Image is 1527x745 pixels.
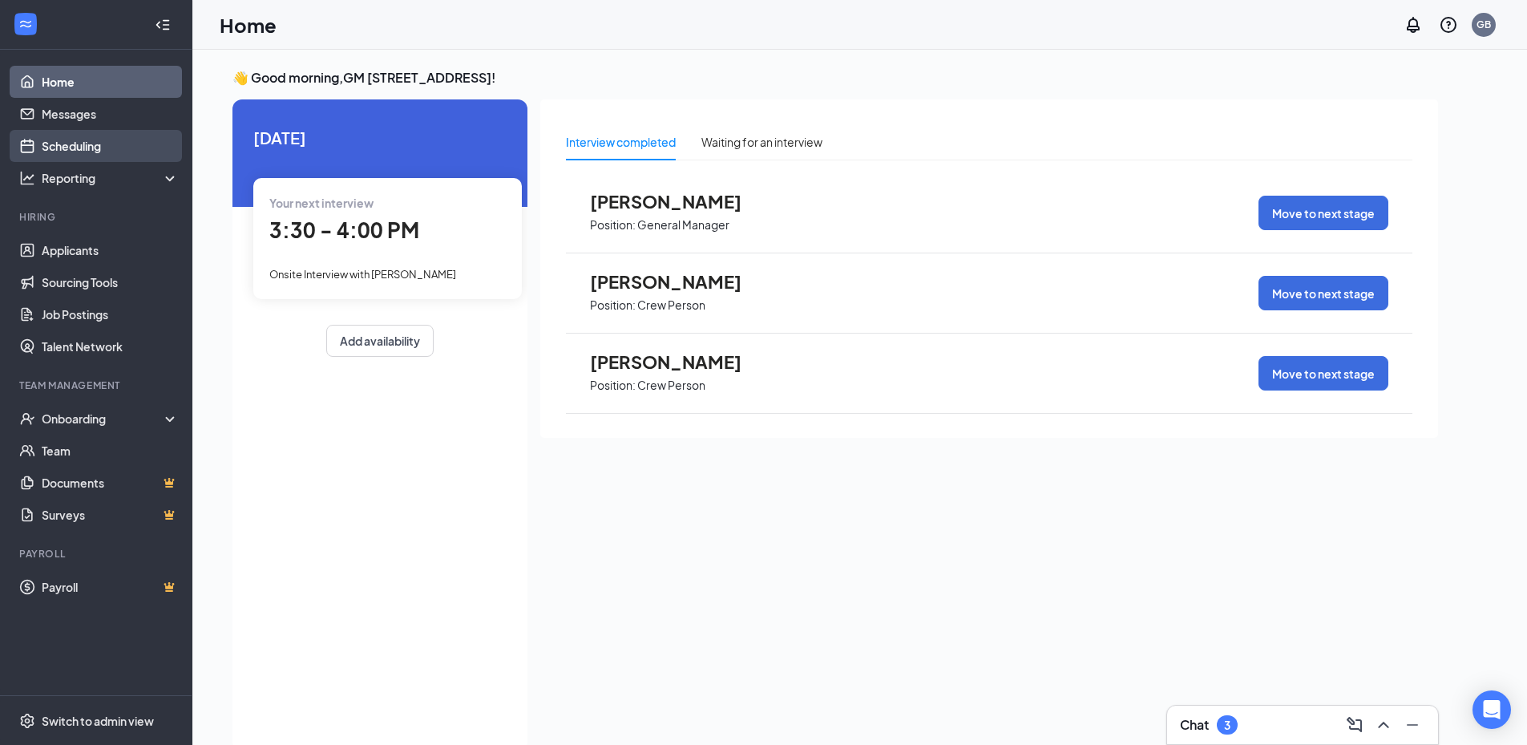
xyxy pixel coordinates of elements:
[42,571,179,603] a: PayrollCrown
[18,16,34,32] svg: WorkstreamLogo
[1404,15,1423,34] svg: Notifications
[1258,196,1388,230] button: Move to next stage
[42,435,179,467] a: Team
[1342,712,1367,738] button: ComposeMessage
[42,170,180,186] div: Reporting
[1345,715,1364,735] svg: ComposeMessage
[42,234,179,266] a: Applicants
[566,133,676,151] div: Interview completed
[1258,276,1388,310] button: Move to next stage
[19,547,176,561] div: Payroll
[19,210,176,224] div: Hiring
[637,298,705,313] p: Crew Person
[42,467,179,499] a: DocumentsCrown
[42,411,165,427] div: Onboarding
[637,217,729,233] p: General Manager
[590,217,636,233] p: Position:
[220,11,277,38] h1: Home
[269,196,374,210] span: Your next interview
[1400,712,1425,738] button: Minimize
[1439,15,1458,34] svg: QuestionInfo
[1472,690,1511,729] div: Open Intercom Messenger
[19,170,35,186] svg: Analysis
[19,713,35,729] svg: Settings
[155,17,171,33] svg: Collapse
[590,271,766,292] span: [PERSON_NAME]
[269,217,419,243] span: 3:30 - 4:00 PM
[269,268,456,281] span: Onsite Interview with [PERSON_NAME]
[42,98,179,130] a: Messages
[590,298,636,313] p: Position:
[42,330,179,362] a: Talent Network
[590,191,766,212] span: [PERSON_NAME]
[1374,715,1393,735] svg: ChevronUp
[590,351,766,372] span: [PERSON_NAME]
[42,499,179,531] a: SurveysCrown
[42,130,179,162] a: Scheduling
[19,379,176,392] div: Team Management
[326,325,434,357] button: Add availability
[590,378,636,393] p: Position:
[232,69,1438,87] h3: 👋 Good morning, GM [STREET_ADDRESS] !
[42,66,179,98] a: Home
[1403,715,1422,735] svg: Minimize
[1258,356,1388,391] button: Move to next stage
[253,125,507,150] span: [DATE]
[1180,716,1209,734] h3: Chat
[1224,719,1230,732] div: 3
[1477,18,1491,31] div: GB
[42,298,179,330] a: Job Postings
[637,378,705,393] p: Crew Person
[19,411,35,427] svg: UserCheck
[42,713,154,729] div: Switch to admin view
[701,133,822,151] div: Waiting for an interview
[1371,712,1396,738] button: ChevronUp
[42,266,179,298] a: Sourcing Tools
